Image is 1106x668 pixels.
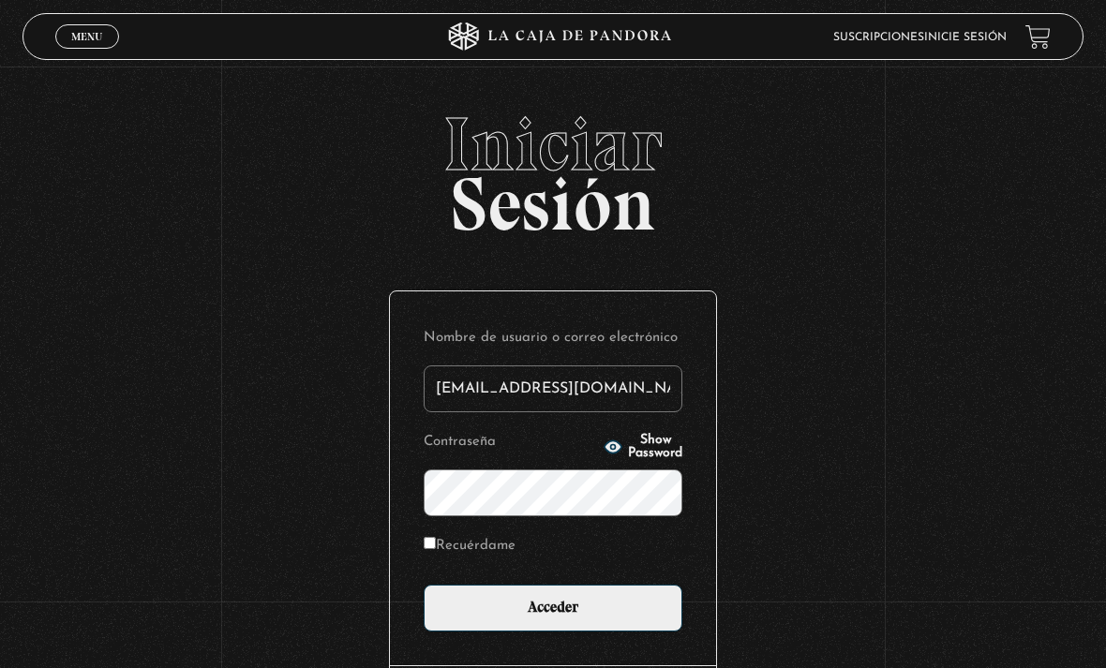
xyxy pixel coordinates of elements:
label: Nombre de usuario o correo electrónico [424,325,682,350]
label: Recuérdame [424,533,516,558]
span: Cerrar [66,47,110,60]
input: Recuérdame [424,537,436,549]
h2: Sesión [22,107,1084,227]
a: View your shopping cart [1025,24,1051,50]
a: Suscripciones [833,32,924,43]
span: Show Password [628,434,682,460]
span: Menu [71,31,102,42]
a: Inicie sesión [924,32,1007,43]
label: Contraseña [424,429,598,454]
button: Show Password [604,434,682,460]
span: Iniciar [22,107,1084,182]
input: Acceder [424,585,682,631]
